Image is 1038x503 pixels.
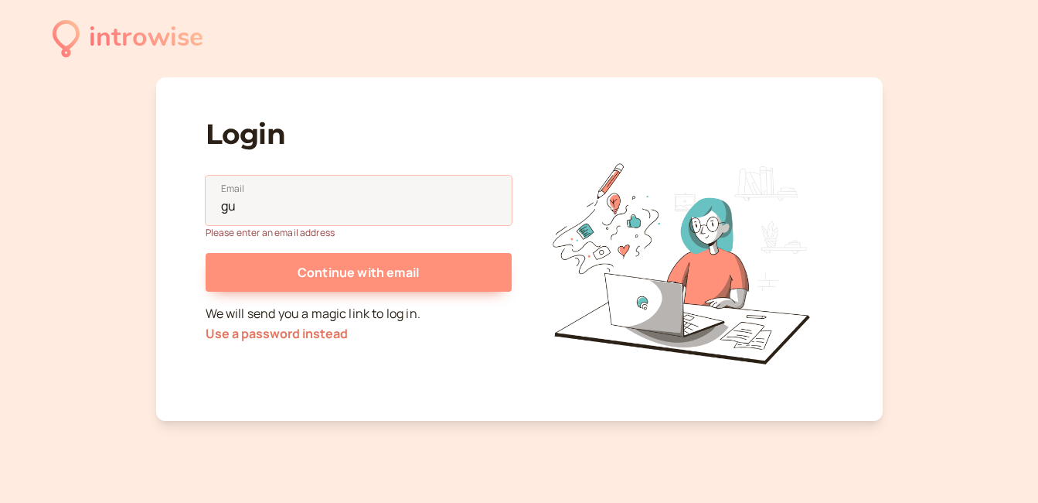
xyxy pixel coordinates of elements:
button: Continue with email [206,253,512,292]
input: Email [206,176,512,225]
div: Please enter an email address [206,225,512,240]
a: introwise [53,17,203,60]
p: We will send you a magic link to log in. [206,304,512,344]
iframe: Chat Widget [961,429,1038,503]
span: Continue with email [298,264,419,281]
span: Email [221,181,245,197]
h1: Login [206,118,512,151]
div: introwise [89,17,203,60]
button: Use a password instead [206,327,348,340]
